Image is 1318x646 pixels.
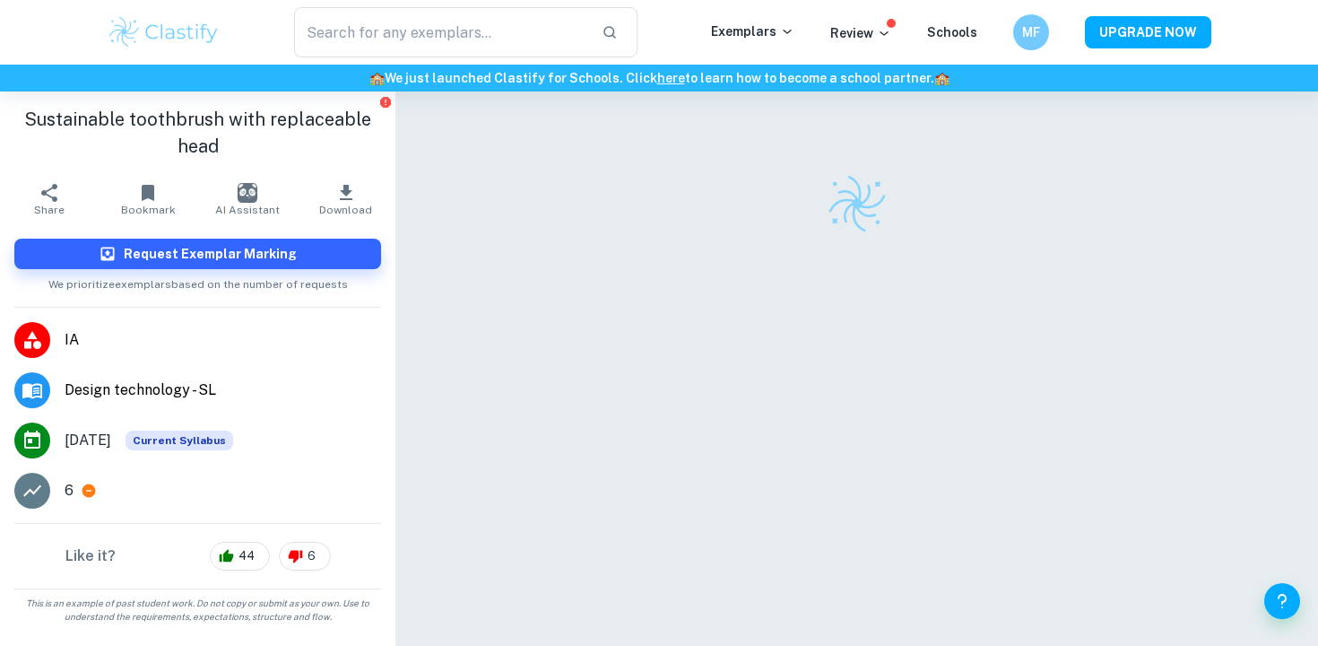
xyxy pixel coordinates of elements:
[210,542,270,571] div: 44
[34,204,65,216] span: Share
[14,106,381,160] h1: Sustainable toothbrush with replaceable head
[107,14,221,50] img: Clastify logo
[7,597,388,624] span: This is an example of past student work. Do not copy or submit as your own. Use to understand the...
[934,71,949,85] span: 🏫
[830,23,891,43] p: Review
[65,430,111,451] span: [DATE]
[65,329,381,351] span: IA
[99,174,197,224] button: Bookmark
[826,172,889,235] img: Clastify logo
[65,380,381,401] span: Design technology - SL
[4,68,1314,88] h6: We just launched Clastify for Schools. Click to learn how to become a school partner.
[215,204,280,216] span: AI Assistant
[65,546,116,567] h6: Like it?
[294,7,587,57] input: Search for any exemplars...
[711,22,794,41] p: Exemplars
[65,480,74,502] p: 6
[319,204,372,216] span: Download
[657,71,685,85] a: here
[14,239,381,269] button: Request Exemplar Marking
[124,244,297,264] h6: Request Exemplar Marking
[298,547,325,565] span: 6
[1021,22,1042,42] h6: MF
[238,183,257,203] img: AI Assistant
[369,71,385,85] span: 🏫
[126,431,233,450] span: Current Syllabus
[126,431,233,450] div: This exemplar is based on the current syllabus. Feel free to refer to it for inspiration/ideas wh...
[198,174,297,224] button: AI Assistant
[229,547,264,565] span: 44
[378,95,392,109] button: Report issue
[1013,14,1049,50] button: MF
[48,269,348,292] span: We prioritize exemplars based on the number of requests
[279,542,331,571] div: 6
[297,174,395,224] button: Download
[121,204,176,216] span: Bookmark
[1085,16,1211,48] button: UPGRADE NOW
[927,25,977,39] a: Schools
[1264,583,1300,619] button: Help and Feedback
